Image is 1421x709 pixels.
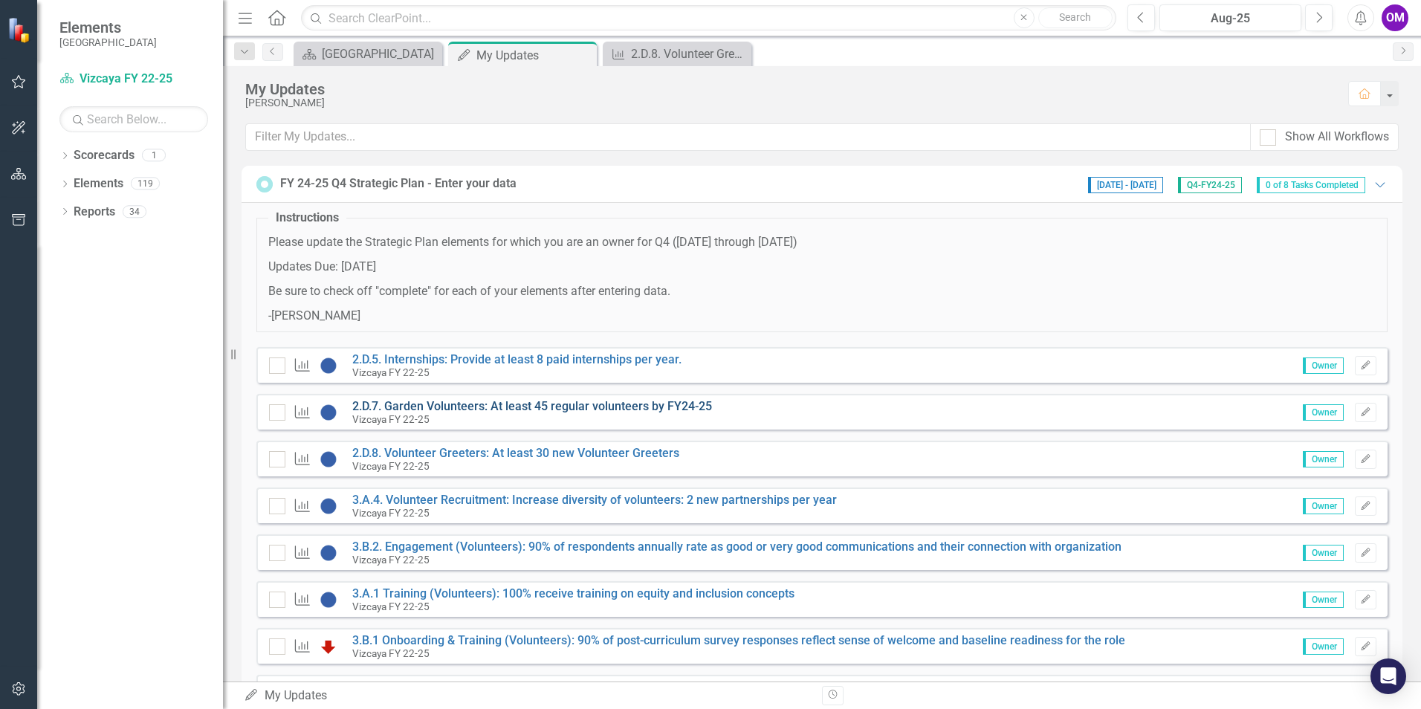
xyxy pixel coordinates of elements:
[320,544,337,562] img: No Information
[297,45,438,63] a: [GEOGRAPHIC_DATA]
[352,600,430,612] small: Vizcaya FY 22-25
[1178,177,1242,193] span: Q4-FY24-25
[352,633,1125,647] a: 3.B.1 Onboarding & Training (Volunteers): 90% of post-curriculum survey responses reflect sense o...
[1303,545,1344,561] span: Owner
[1303,451,1344,467] span: Owner
[322,45,438,63] div: [GEOGRAPHIC_DATA]
[1038,7,1113,28] button: Search
[1303,498,1344,514] span: Owner
[301,5,1116,31] input: Search ClearPoint...
[352,352,682,366] a: 2.D.5. Internships: Provide at least 8 paid internships per year.
[606,45,748,63] a: 2.D.8. Volunteer Greeters: At least 30 new Volunteer Greeters
[244,687,811,705] div: My Updates
[268,308,1376,325] p: -[PERSON_NAME]
[1088,177,1163,193] span: [DATE] - [DATE]
[631,45,748,63] div: 2.D.8. Volunteer Greeters: At least 30 new Volunteer Greeters
[74,204,115,221] a: Reports
[1303,638,1344,655] span: Owner
[352,493,837,507] a: 3.A.4. Volunteer Recruitment: Increase diversity of volunteers: 2 new partnerships per year
[59,19,157,36] span: Elements
[320,591,337,609] img: No Information
[142,149,166,162] div: 1
[1303,357,1344,374] span: Owner
[59,71,208,88] a: Vizcaya FY 22-25
[131,178,160,190] div: 119
[1165,10,1296,27] div: Aug-25
[268,259,1376,276] p: Updates Due: [DATE]
[280,175,517,192] div: FY 24-25 Q4 Strategic Plan - Enter your data
[1303,592,1344,608] span: Owner
[59,106,208,132] input: Search Below...
[352,586,794,600] a: 3.A.1 Training (Volunteers): 100% receive training on equity and inclusion concepts
[245,97,1333,109] div: [PERSON_NAME]
[352,540,1121,554] a: 3.B.2. Engagement (Volunteers): 90% of respondents annually rate as good or very good communicati...
[7,16,33,42] img: ClearPoint Strategy
[352,446,679,460] a: 2.D.8. Volunteer Greeters: At least 30 new Volunteer Greeters
[352,366,430,378] small: Vizcaya FY 22-25
[352,554,430,566] small: Vizcaya FY 22-25
[352,460,430,472] small: Vizcaya FY 22-25
[320,638,337,655] img: Below Plan
[1257,177,1365,193] span: 0 of 8 Tasks Completed
[320,357,337,375] img: No Information
[1285,129,1389,146] div: Show All Workflows
[123,205,146,218] div: 34
[1370,658,1406,694] div: Open Intercom Messenger
[59,36,157,48] small: [GEOGRAPHIC_DATA]
[74,175,123,192] a: Elements
[245,81,1333,97] div: My Updates
[352,647,430,659] small: Vizcaya FY 22-25
[320,497,337,515] img: No Information
[1303,404,1344,421] span: Owner
[268,234,1376,251] p: Please update the Strategic Plan elements for which you are an owner for Q4 ([DATE] through [DATE])
[320,450,337,468] img: No Information
[268,283,1376,300] p: Be sure to check off "complete" for each of your elements after entering data.
[352,507,430,519] small: Vizcaya FY 22-25
[352,399,712,413] a: 2.D.7. Garden Volunteers: At least 45 regular volunteers by FY24-25
[245,123,1251,151] input: Filter My Updates...
[1159,4,1301,31] button: Aug-25
[352,413,430,425] small: Vizcaya FY 22-25
[320,404,337,421] img: No Information
[74,147,135,164] a: Scorecards
[1382,4,1408,31] button: OM
[268,210,346,227] legend: Instructions
[1059,11,1091,23] span: Search
[476,46,593,65] div: My Updates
